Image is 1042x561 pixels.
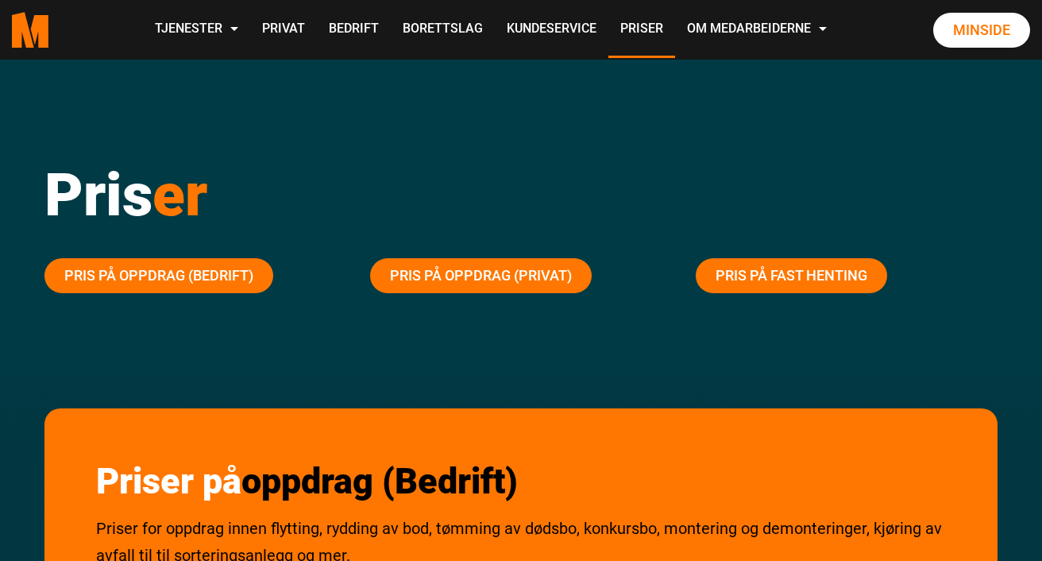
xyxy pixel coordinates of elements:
[933,13,1030,48] a: Minside
[96,460,946,503] h2: Priser på
[495,2,608,58] a: Kundeservice
[675,2,839,58] a: Om Medarbeiderne
[370,258,592,293] a: Pris på oppdrag (Privat)
[44,159,998,230] h1: Pris
[608,2,675,58] a: Priser
[44,258,273,293] a: Pris på oppdrag (Bedrift)
[391,2,495,58] a: Borettslag
[241,460,518,502] span: oppdrag (Bedrift)
[250,2,317,58] a: Privat
[696,258,887,293] a: Pris på fast henting
[152,160,207,230] span: er
[143,2,250,58] a: Tjenester
[317,2,391,58] a: Bedrift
